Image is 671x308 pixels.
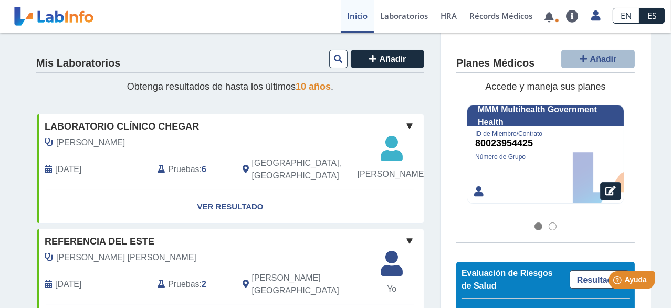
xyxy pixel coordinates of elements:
[45,120,199,134] span: Laboratorio Clínico Chegar
[456,57,534,70] h4: Planes Médicos
[358,168,426,180] span: [PERSON_NAME]
[380,55,406,63] span: Añadir
[296,81,331,92] span: 10 años
[168,278,199,291] span: Pruebas
[56,251,196,264] span: Villarrubia Velez, Vivian
[441,10,457,21] span: HRA
[351,50,424,68] button: Añadir
[202,280,206,289] b: 2
[570,270,630,289] a: Resultados
[127,81,333,92] span: Obtenga resultados de hasta los últimos .
[613,8,639,24] a: EN
[55,278,81,291] span: 2024-10-05
[202,165,206,174] b: 6
[45,235,154,249] span: Referencia del Este
[374,283,409,295] span: Yo
[252,157,368,182] span: Rio Grande, PR
[485,81,605,92] span: Accede y maneja sus planes
[252,272,368,297] span: Fajardo, PR
[639,8,665,24] a: ES
[168,163,199,176] span: Pruebas
[590,55,617,63] span: Añadir
[150,272,234,297] div: :
[578,267,659,296] iframe: Help widget launcher
[462,269,553,290] span: Evaluación de Riesgos de Salud
[150,157,234,182] div: :
[37,190,424,224] a: Ver Resultado
[55,163,81,176] span: 2025-08-30
[56,136,125,149] span: Bertran, Nitza
[561,50,635,68] button: Añadir
[36,57,120,70] h4: Mis Laboratorios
